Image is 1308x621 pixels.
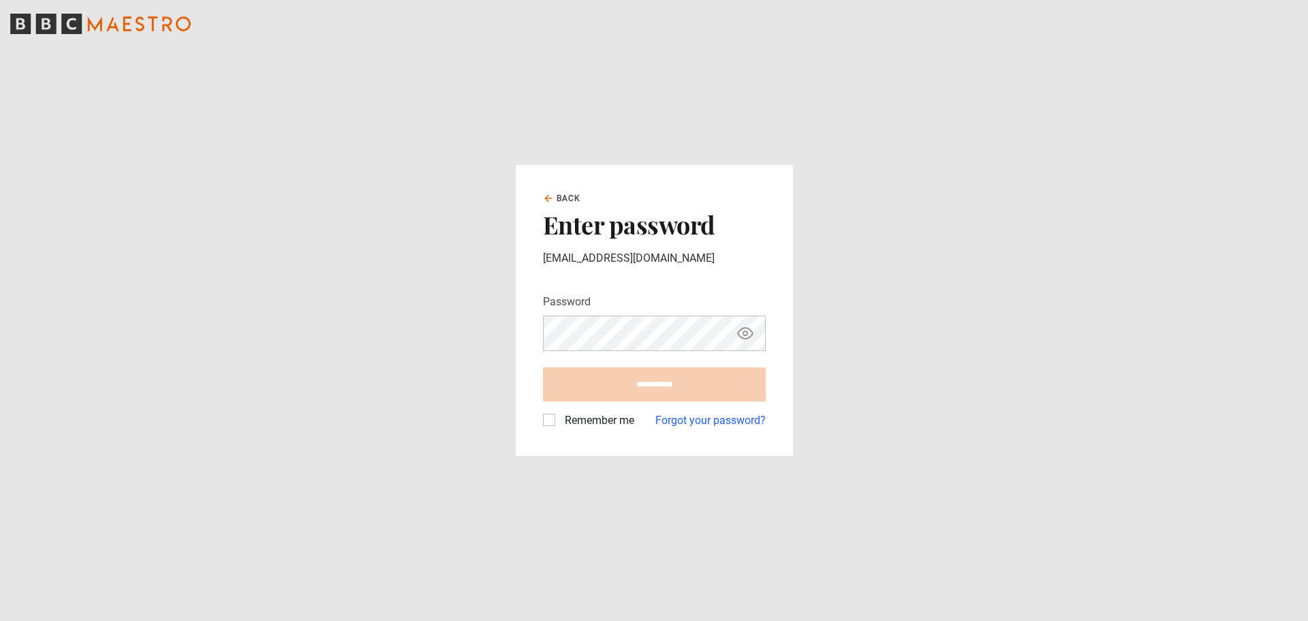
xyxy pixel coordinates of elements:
h2: Enter password [543,210,766,239]
p: [EMAIL_ADDRESS][DOMAIN_NAME] [543,250,766,267]
label: Password [543,294,591,310]
button: Show password [734,322,757,346]
svg: BBC Maestro [10,14,191,34]
label: Remember me [559,412,634,429]
a: Forgot your password? [655,412,766,429]
a: Back [543,192,581,205]
span: Back [557,192,581,205]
